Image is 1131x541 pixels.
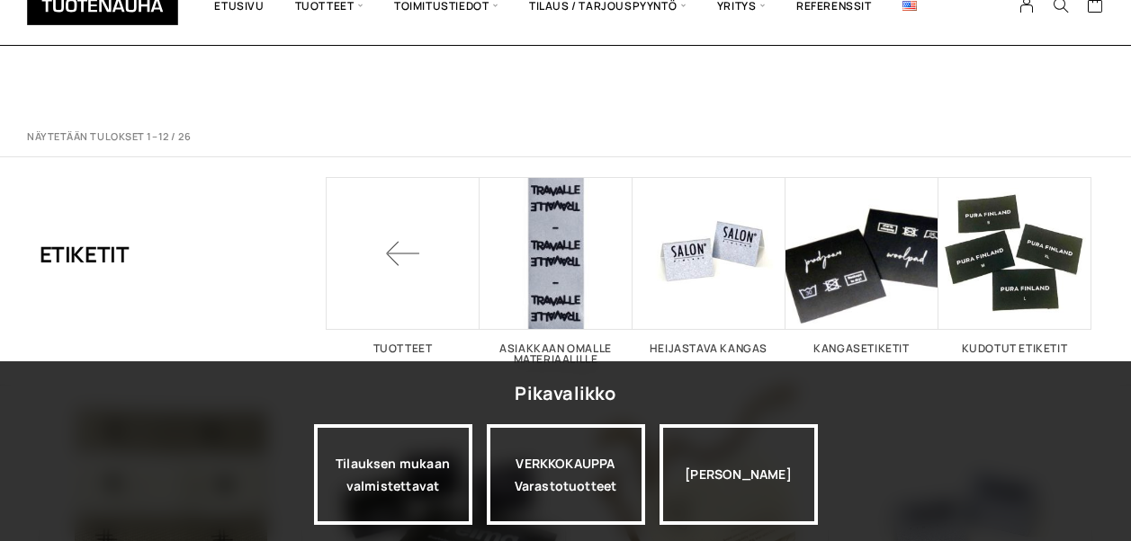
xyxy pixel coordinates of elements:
[487,424,645,525] a: VERKKOKAUPPAVarastotuotteet
[327,177,480,354] a: Tuotteet
[938,343,1091,354] h2: Kudotut etiketit
[938,177,1091,354] a: Visit product category Kudotut etiketit
[515,377,615,410] div: Pikavalikko
[314,424,472,525] a: Tilauksen mukaan valmistettavat
[633,343,785,354] h2: Heijastava kangas
[487,424,645,525] div: VERKKOKAUPPA Varastotuotteet
[660,424,818,525] div: [PERSON_NAME]
[785,177,938,354] a: Visit product category Kangasetiketit
[27,130,191,144] p: Näytetään tulokset 1–12 / 26
[480,177,633,365] a: Visit product category Asiakkaan omalle materiaalille
[633,177,785,354] a: Visit product category Heijastava kangas
[785,343,938,354] h2: Kangasetiketit
[327,343,480,354] h2: Tuotteet
[40,177,130,330] h1: Etiketit
[480,343,633,365] h2: Asiakkaan omalle materiaalille
[902,1,917,11] img: English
